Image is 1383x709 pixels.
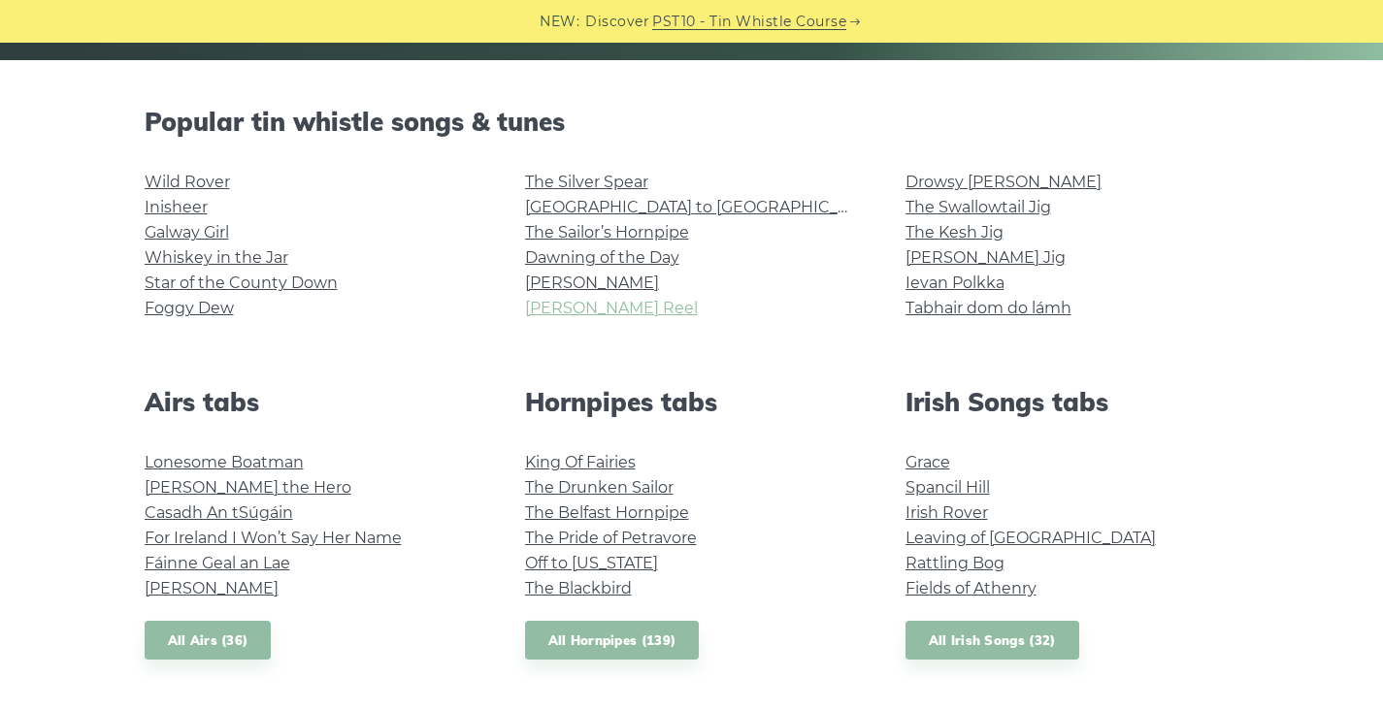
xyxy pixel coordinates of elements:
[525,387,859,417] h2: Hornpipes tabs
[906,274,1004,292] a: Ievan Polkka
[906,453,950,471] a: Grace
[145,198,208,216] a: Inisheer
[145,274,338,292] a: Star of the County Down
[145,621,272,661] a: All Airs (36)
[906,529,1156,547] a: Leaving of [GEOGRAPHIC_DATA]
[145,503,293,522] a: Casadh An tSúgáin
[906,579,1037,597] a: Fields of Athenry
[906,198,1051,216] a: The Swallowtail Jig
[525,529,697,547] a: The Pride of Petravore
[525,554,658,572] a: Off to [US_STATE]
[525,223,689,242] a: The Sailor’s Hornpipe
[906,223,1004,242] a: The Kesh Jig
[145,453,304,471] a: Lonesome Boatman
[525,453,636,471] a: King Of Fairies
[540,11,579,33] span: NEW:
[145,107,1239,137] h2: Popular tin whistle songs & tunes
[525,299,698,317] a: [PERSON_NAME] Reel
[906,621,1079,661] a: All Irish Songs (32)
[525,503,689,522] a: The Belfast Hornpipe
[906,503,988,522] a: Irish Rover
[145,248,288,267] a: Whiskey in the Jar
[525,198,883,216] a: [GEOGRAPHIC_DATA] to [GEOGRAPHIC_DATA]
[525,274,659,292] a: [PERSON_NAME]
[525,621,700,661] a: All Hornpipes (139)
[906,387,1239,417] h2: Irish Songs tabs
[145,223,229,242] a: Galway Girl
[906,248,1066,267] a: [PERSON_NAME] Jig
[145,529,402,547] a: For Ireland I Won’t Say Her Name
[145,387,478,417] h2: Airs tabs
[145,299,234,317] a: Foggy Dew
[525,579,632,597] a: The Blackbird
[525,478,674,497] a: The Drunken Sailor
[906,478,990,497] a: Spancil Hill
[652,11,846,33] a: PST10 - Tin Whistle Course
[525,248,679,267] a: Dawning of the Day
[145,579,279,597] a: [PERSON_NAME]
[906,299,1071,317] a: Tabhair dom do lámh
[525,173,648,191] a: The Silver Spear
[585,11,649,33] span: Discover
[906,554,1004,572] a: Rattling Bog
[145,478,351,497] a: [PERSON_NAME] the Hero
[906,173,1102,191] a: Drowsy [PERSON_NAME]
[145,554,290,572] a: Fáinne Geal an Lae
[145,173,230,191] a: Wild Rover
